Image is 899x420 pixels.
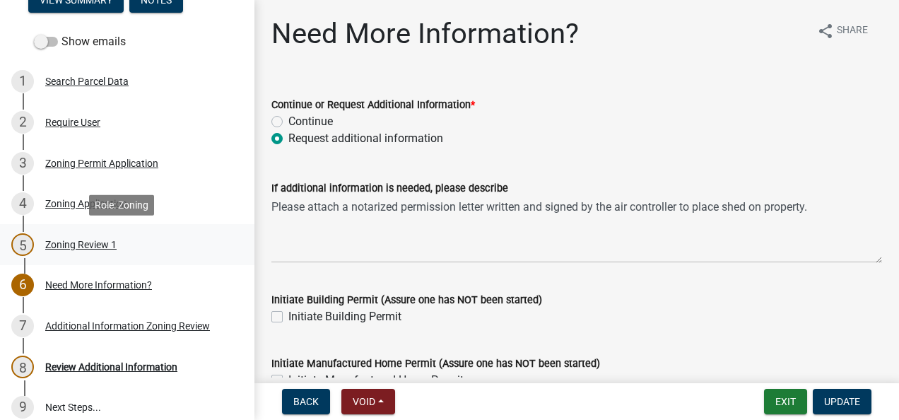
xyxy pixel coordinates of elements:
[45,117,100,127] div: Require User
[11,70,34,93] div: 1
[282,389,330,414] button: Back
[288,372,464,389] label: Initiate Manufactured Home Permit
[45,362,177,372] div: Review Additional Information
[45,158,158,168] div: Zoning Permit Application
[45,280,152,290] div: Need More Information?
[45,240,117,250] div: Zoning Review 1
[271,100,475,110] label: Continue or Request Additional Information
[288,130,443,147] label: Request additional information
[806,17,879,45] button: shareShare
[34,33,126,50] label: Show emails
[11,111,34,134] div: 2
[271,17,579,51] h1: Need More Information?
[813,389,871,414] button: Update
[45,76,129,86] div: Search Parcel Data
[824,396,860,407] span: Update
[288,113,333,130] label: Continue
[341,389,395,414] button: Void
[11,274,34,296] div: 6
[293,396,319,407] span: Back
[89,194,154,215] div: Role: Zoning
[837,23,868,40] span: Share
[288,308,401,325] label: Initiate Building Permit
[45,321,210,331] div: Additional Information Zoning Review
[271,359,600,369] label: Initiate Manufactured Home Permit (Assure one has NOT been started)
[11,152,34,175] div: 3
[11,315,34,337] div: 7
[45,199,127,209] div: Zoning Application
[11,356,34,378] div: 8
[817,23,834,40] i: share
[271,296,542,305] label: Initiate Building Permit (Assure one has NOT been started)
[764,389,807,414] button: Exit
[11,192,34,215] div: 4
[353,396,375,407] span: Void
[11,396,34,419] div: 9
[271,184,508,194] label: If additional information is needed, please describe
[11,233,34,256] div: 5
